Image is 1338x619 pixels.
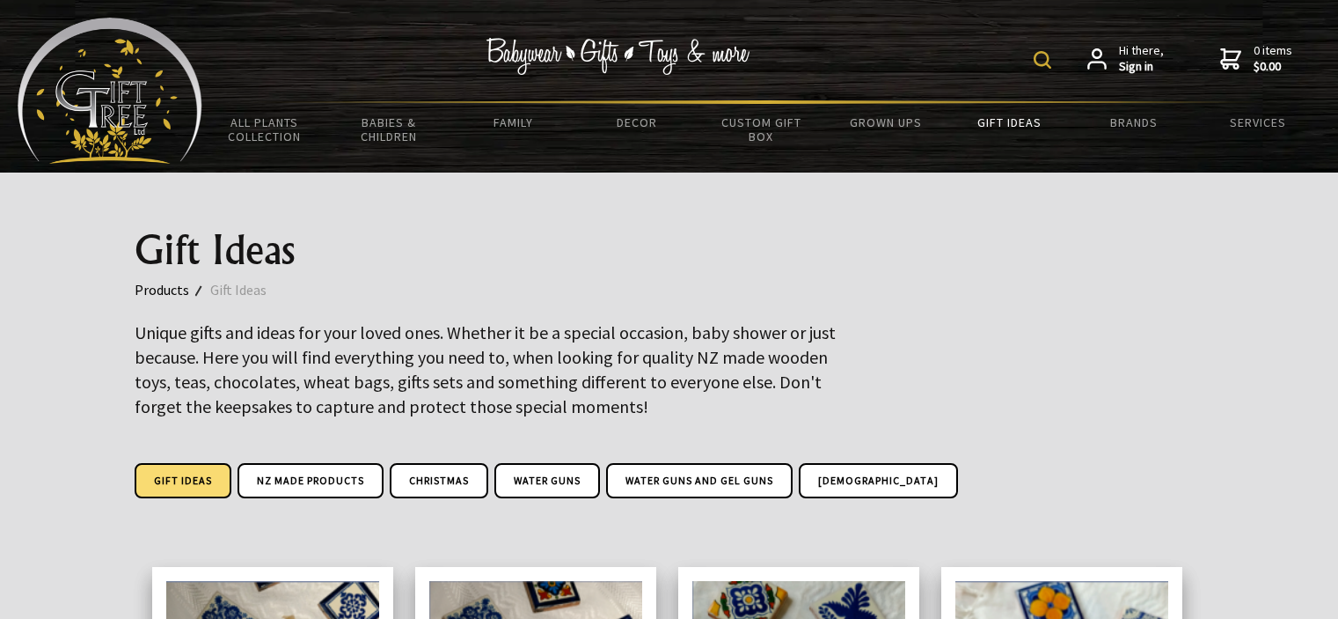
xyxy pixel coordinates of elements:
a: Water Guns [494,463,600,498]
a: Gift Ideas [135,463,231,498]
h1: Gift Ideas [135,229,1204,271]
a: 0 items$0.00 [1220,43,1292,74]
a: Babies & Children [326,104,450,155]
a: Christmas [390,463,488,498]
a: Brands [1072,104,1196,141]
strong: Sign in [1119,59,1164,75]
strong: $0.00 [1254,59,1292,75]
a: All Plants Collection [202,104,326,155]
span: Hi there, [1119,43,1164,74]
a: Water Guns and Gel Guns [606,463,793,498]
a: Services [1196,104,1320,141]
a: Grown Ups [823,104,947,141]
img: Babyware - Gifts - Toys and more... [18,18,202,164]
a: Custom Gift Box [699,104,823,155]
img: product search [1034,51,1051,69]
img: Babywear - Gifts - Toys & more [486,38,750,75]
big: Unique gifts and ideas for your loved ones. Whether it be a special occasion, baby shower or just... [135,321,836,417]
span: 0 items [1254,42,1292,74]
a: Products [135,278,210,301]
a: [DEMOGRAPHIC_DATA] [799,463,958,498]
a: Hi there,Sign in [1087,43,1164,74]
a: Decor [575,104,699,141]
a: Family [450,104,574,141]
a: Gift Ideas [947,104,1071,141]
a: NZ Made Products [238,463,384,498]
a: Gift Ideas [210,278,288,301]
